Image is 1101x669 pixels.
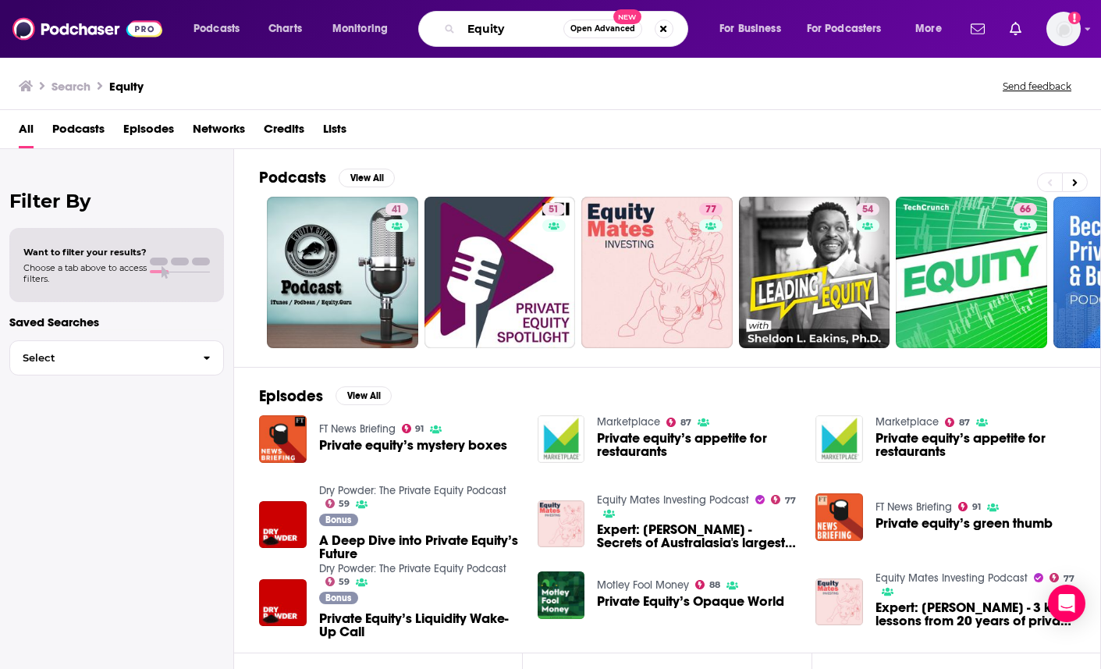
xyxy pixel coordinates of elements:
[542,203,565,215] a: 51
[771,495,796,504] a: 77
[1003,16,1028,42] a: Show notifications dropdown
[875,432,1075,458] a: Private equity’s appetite for restaurants
[23,262,147,284] span: Choose a tab above to access filters.
[325,499,350,508] a: 59
[699,203,723,215] a: 77
[915,18,942,40] span: More
[998,80,1076,93] button: Send feedback
[875,571,1028,585] a: Equity Mates Investing Podcast
[385,203,408,215] a: 41
[1046,12,1081,46] span: Logged in as HavasFormulab2b
[875,601,1075,628] span: Expert: [PERSON_NAME] - 3 key lessons from 20 years of private equity deals | Pacific Equity Part...
[581,197,733,348] a: 77
[538,415,585,463] img: Private equity’s appetite for restaurants
[259,168,326,187] h2: Podcasts
[959,419,970,426] span: 87
[807,18,882,40] span: For Podcasters
[597,493,749,507] a: Equity Mates Investing Podcast
[424,197,576,348] a: 51
[392,202,402,218] span: 41
[958,502,981,511] a: 91
[666,418,691,427] a: 87
[9,190,224,212] h2: Filter By
[945,418,970,427] a: 87
[193,116,245,148] a: Networks
[705,202,716,218] span: 77
[719,18,781,40] span: For Business
[323,116,346,148] a: Lists
[597,523,797,550] span: Expert: [PERSON_NAME] - Secrets of Australasia's largest private equity fund | Pacific Equity Par...
[538,500,585,548] img: Expert: Cameron Blanks - Secrets of Australasia's largest private equity fund | Pacific Equity Pa...
[1050,573,1074,582] a: 77
[538,571,585,619] img: Private Equity’s Opaque World
[325,515,351,525] span: Bonus
[597,595,784,608] span: Private Equity’s Opaque World
[785,497,796,504] span: 77
[1020,202,1031,218] span: 66
[319,439,507,452] a: Private equity’s mystery boxes
[264,116,304,148] a: Credits
[613,9,641,24] span: New
[10,353,190,363] span: Select
[563,20,642,38] button: Open AdvancedNew
[549,202,559,218] span: 51
[815,493,863,541] img: Private equity’s green thumb
[319,612,519,639] a: Private Equity’s Liquidity Wake-Up Call
[259,501,307,549] a: A Deep Dive into Private Equity’s Future
[797,16,904,41] button: open menu
[1046,12,1081,46] img: User Profile
[461,16,563,41] input: Search podcasts, credits, & more...
[597,415,660,429] a: Marketplace
[964,16,991,42] a: Show notifications dropdown
[319,562,506,575] a: Dry Powder: The Private Equity Podcast
[875,415,939,429] a: Marketplace
[739,197,890,348] a: 54
[321,16,408,41] button: open menu
[319,484,506,497] a: Dry Powder: The Private Equity Podcast
[259,579,307,627] img: Private Equity’s Liquidity Wake-Up Call
[259,168,395,187] a: PodcastsView All
[597,523,797,550] a: Expert: Cameron Blanks - Secrets of Australasia's largest private equity fund | Pacific Equity Pa...
[12,14,162,44] img: Podchaser - Follow, Share and Rate Podcasts
[597,432,797,458] a: Private equity’s appetite for restaurants
[259,415,307,463] img: Private equity’s mystery boxes
[259,386,323,406] h2: Episodes
[325,593,351,603] span: Bonus
[9,340,224,375] button: Select
[862,202,873,218] span: 54
[52,116,105,148] a: Podcasts
[856,203,879,215] a: 54
[319,422,396,436] a: FT News Briefing
[319,534,519,560] a: A Deep Dive into Private Equity’s Future
[402,424,424,433] a: 91
[123,116,174,148] a: Episodes
[51,79,91,94] h3: Search
[875,517,1053,530] a: Private equity’s green thumb
[875,601,1075,628] a: Expert: Cameron Blanks - 3 key lessons from 20 years of private equity deals | Pacific Equity Par...
[1014,203,1037,215] a: 66
[875,500,952,514] a: FT News Briefing
[680,419,691,426] span: 87
[709,582,720,589] span: 88
[109,79,144,94] h3: Equity
[19,116,34,148] a: All
[415,425,424,432] span: 91
[815,578,863,626] img: Expert: Cameron Blanks - 3 key lessons from 20 years of private equity deals | Pacific Equity Par...
[325,577,350,586] a: 59
[339,578,350,585] span: 59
